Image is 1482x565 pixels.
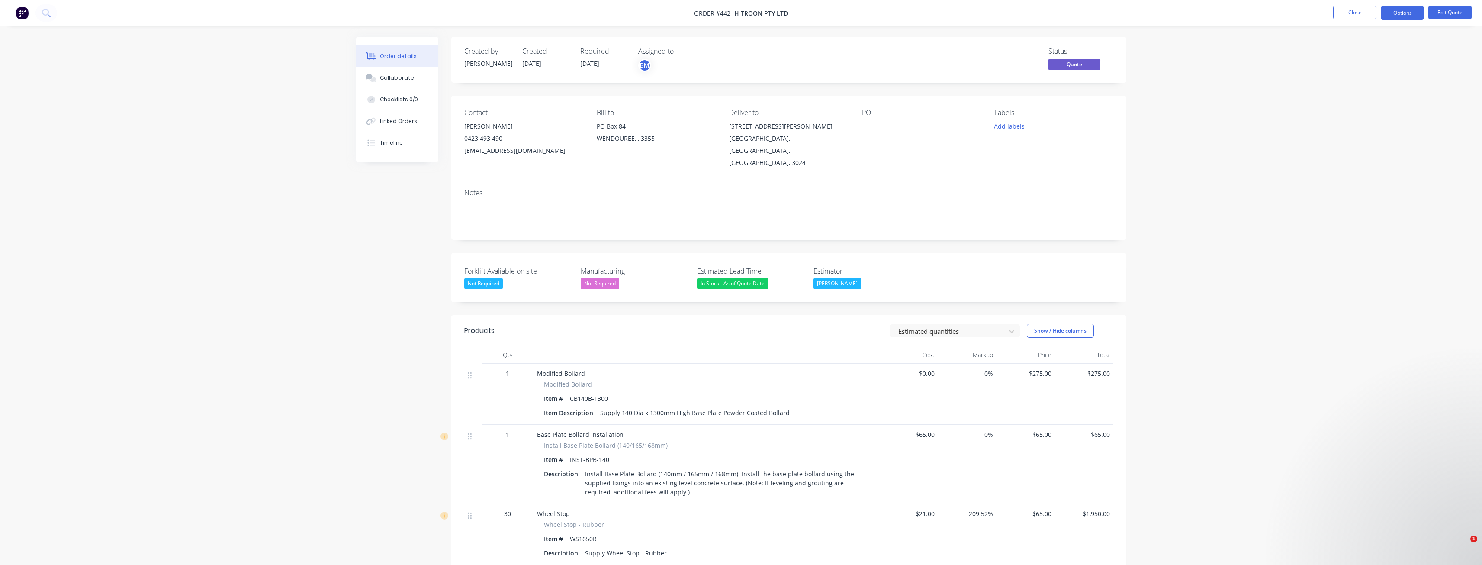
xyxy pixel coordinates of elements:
div: Not Required [581,278,619,289]
div: [PERSON_NAME]0423 493 490[EMAIL_ADDRESS][DOMAIN_NAME] [464,120,583,157]
div: [PERSON_NAME] [464,120,583,132]
button: Show / Hide columns [1027,324,1094,338]
div: WS1650R [566,533,600,545]
div: CB140B-1300 [566,392,611,405]
img: Factory [16,6,29,19]
div: Checklists 0/0 [380,96,418,103]
span: Order #442 - [694,9,734,17]
div: Linked Orders [380,117,417,125]
button: Order details [356,45,438,67]
iframe: Intercom live chat [1453,536,1473,556]
div: Item Description [544,407,597,419]
div: PO [862,109,980,117]
div: Item # [544,453,566,466]
div: Deliver to [729,109,848,117]
div: Qty [482,346,534,364]
div: Order details [380,52,417,60]
button: Add labels [990,120,1029,132]
div: Install Base Plate Bollard (140mm / 165mm / 168mm): Install the base plate bollard using the supp... [582,468,869,498]
span: $1,950.00 [1058,509,1110,518]
button: BM [638,59,651,72]
div: Supply Wheel Stop - Rubber [582,547,670,559]
span: [DATE] [580,59,599,68]
span: $65.00 [1000,509,1051,518]
div: Description [544,468,582,480]
span: $275.00 [1000,369,1051,378]
div: Status [1048,47,1113,55]
div: Timeline [380,139,403,147]
div: [EMAIL_ADDRESS][DOMAIN_NAME] [464,145,583,157]
span: $21.00 [883,509,935,518]
span: Wheel Stop - Rubber [544,520,604,529]
div: [GEOGRAPHIC_DATA], [GEOGRAPHIC_DATA], [GEOGRAPHIC_DATA], 3024 [729,132,848,169]
button: Linked Orders [356,110,438,132]
div: PO Box 84 [597,120,715,132]
div: Not Required [464,278,503,289]
span: $65.00 [1000,430,1051,439]
span: 0% [942,430,993,439]
button: Close [1333,6,1376,19]
label: Manufacturing [581,266,689,276]
label: Estimator [813,266,922,276]
button: Edit Quote [1428,6,1472,19]
span: $275.00 [1058,369,1110,378]
div: Cost [880,346,938,364]
div: Created [522,47,570,55]
div: Created by [464,47,512,55]
button: Checklists 0/0 [356,89,438,110]
div: Description [544,547,582,559]
span: $0.00 [883,369,935,378]
span: 1 [1470,536,1477,542]
div: WENDOUREE, , 3355 [597,132,715,145]
button: Timeline [356,132,438,154]
span: Modified Bollard [544,380,592,389]
span: 1 [506,430,509,439]
div: Bill to [597,109,715,117]
span: 209.52% [942,509,993,518]
div: Required [580,47,628,55]
span: Wheel Stop [537,510,570,518]
span: $65.00 [1058,430,1110,439]
div: Markup [938,346,997,364]
span: $65.00 [883,430,935,439]
button: Collaborate [356,67,438,89]
span: 30 [504,509,511,518]
div: Supply 140 Dia x 1300mm High Base Plate Powder Coated Bollard [597,407,793,419]
div: [PERSON_NAME] [464,59,512,68]
div: Contact [464,109,583,117]
div: Item # [544,392,566,405]
div: Assigned to [638,47,725,55]
a: H Troon Pty Ltd [734,9,788,17]
div: INST-BPB-140 [566,453,613,466]
label: Forklift Avaliable on site [464,266,572,276]
div: Labels [994,109,1113,117]
div: PO Box 84WENDOUREE, , 3355 [597,120,715,148]
div: Notes [464,189,1113,197]
span: Base Plate Bollard Installation [537,430,624,439]
span: Modified Bollard [537,369,585,378]
div: Total [1055,346,1113,364]
div: [STREET_ADDRESS][PERSON_NAME][GEOGRAPHIC_DATA], [GEOGRAPHIC_DATA], [GEOGRAPHIC_DATA], 3024 [729,120,848,169]
span: 0% [942,369,993,378]
div: Item # [544,533,566,545]
div: [STREET_ADDRESS][PERSON_NAME] [729,120,848,132]
label: Estimated Lead Time [697,266,805,276]
span: [DATE] [522,59,541,68]
div: 0423 493 490 [464,132,583,145]
div: Products [464,326,495,336]
div: Price [997,346,1055,364]
div: In Stock - As of Quote Date [697,278,768,289]
span: Quote [1048,59,1100,70]
span: Install Base Plate Bollard (140/165/168mm) [544,441,668,450]
div: [PERSON_NAME] [813,278,861,289]
button: Options [1381,6,1424,20]
div: Collaborate [380,74,414,82]
span: 1 [506,369,509,378]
